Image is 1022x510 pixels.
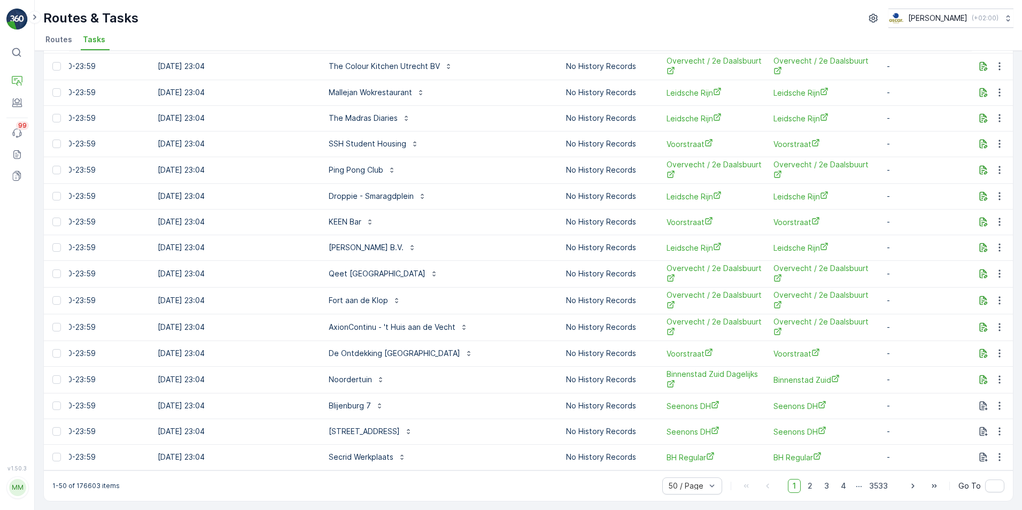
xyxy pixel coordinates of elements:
[329,452,393,462] p: Secrid Werkplaats
[52,427,61,436] div: Toggle Row Selected
[52,482,120,490] p: 1-50 of 176603 items
[773,138,870,150] a: Voorstraat
[6,122,28,144] a: 99
[152,53,317,80] td: [DATE] 23:04
[667,369,763,391] a: Binnenstad Zuid Dagelijks
[322,345,479,362] button: De Ontdekking [GEOGRAPHIC_DATA]
[566,242,649,253] p: No History Records
[566,138,649,149] p: No History Records
[887,61,970,72] p: -
[152,209,317,235] td: [DATE] 23:04
[667,400,763,412] a: Seenons DH
[329,400,371,411] p: Blijenburg 7
[864,479,893,493] span: 3533
[51,138,147,149] p: 00:00-23:59
[52,375,61,384] div: Toggle Row Selected
[667,348,763,359] a: Voorstraat
[51,217,147,227] p: 00:00-23:59
[887,426,970,437] p: -
[152,131,317,157] td: [DATE] 23:04
[52,323,61,331] div: Toggle Row Selected
[958,481,981,491] span: Go To
[152,105,317,131] td: [DATE] 23:04
[322,161,402,179] button: Ping Pong Club
[83,34,105,45] span: Tasks
[773,348,870,359] span: Voorstraat
[566,348,649,359] p: No History Records
[152,235,317,260] td: [DATE] 23:04
[667,263,763,285] a: Overvecht / 2e Daalsbuurt
[566,322,649,333] p: No History Records
[887,400,970,411] p: -
[152,183,317,209] td: [DATE] 23:04
[152,314,317,341] td: [DATE] 23:04
[52,243,61,252] div: Toggle Row Selected
[51,242,147,253] p: 00:00-23:59
[9,479,26,496] div: MM
[152,341,317,366] td: [DATE] 23:04
[667,290,763,312] a: Overvecht / 2e Daalsbuurt
[152,260,317,287] td: [DATE] 23:04
[6,465,28,472] span: v 1.50.3
[667,242,763,253] a: Leidsche Rijn
[773,159,870,181] span: Overvecht / 2e Daalsbuurt
[51,452,147,462] p: 00:00-23:59
[52,349,61,358] div: Toggle Row Selected
[773,56,870,78] a: Overvecht / 2e Daalsbuurt
[773,87,870,98] span: Leidsche Rijn
[566,374,649,385] p: No History Records
[52,114,61,122] div: Toggle Row Selected
[566,113,649,123] p: No History Records
[322,449,413,466] button: Secrid Werkplaats
[329,295,388,306] p: Fort aan de Klop
[667,426,763,437] span: Seenons DH
[6,474,28,501] button: MM
[52,269,61,278] div: Toggle Row Selected
[773,217,870,228] a: Voorstraat
[773,263,870,285] span: Overvecht / 2e Daalsbuurt
[667,316,763,338] a: Overvecht / 2e Daalsbuurt
[566,191,649,202] p: No History Records
[51,348,147,359] p: 00:00-23:59
[322,135,425,152] button: SSH Student Housing
[51,87,147,98] p: 00:00-23:59
[887,348,970,359] p: -
[566,268,649,279] p: No History Records
[329,217,361,227] p: KEEN Bar
[322,110,417,127] button: The Madras Diaries
[52,166,61,174] div: Toggle Row Selected
[887,138,970,149] p: -
[329,165,383,175] p: Ping Pong Club
[667,56,763,78] span: Overvecht / 2e Daalsbuurt
[667,159,763,181] span: Overvecht / 2e Daalsbuurt
[322,84,431,101] button: Mallejan Wokrestaurant
[322,423,419,440] button: [STREET_ADDRESS]
[329,242,404,253] p: [PERSON_NAME] B.V.
[667,113,763,124] a: Leidsche Rijn
[322,292,407,309] button: Fort aan de Klop
[773,290,870,312] a: Overvecht / 2e Daalsbuurt
[887,217,970,227] p: -
[566,61,649,72] p: No History Records
[152,419,317,444] td: [DATE] 23:04
[51,61,147,72] p: 00:00-23:59
[887,242,970,253] p: -
[819,479,834,493] span: 3
[52,140,61,148] div: Toggle Row Selected
[773,374,870,385] a: Binnenstad Zuid
[51,113,147,123] p: 00:00-23:59
[152,80,317,105] td: [DATE] 23:04
[43,10,138,27] p: Routes & Tasks
[52,192,61,200] div: Toggle Row Selected
[667,138,763,150] a: Voorstraat
[887,87,970,98] p: -
[667,191,763,202] a: Leidsche Rijn
[566,217,649,227] p: No History Records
